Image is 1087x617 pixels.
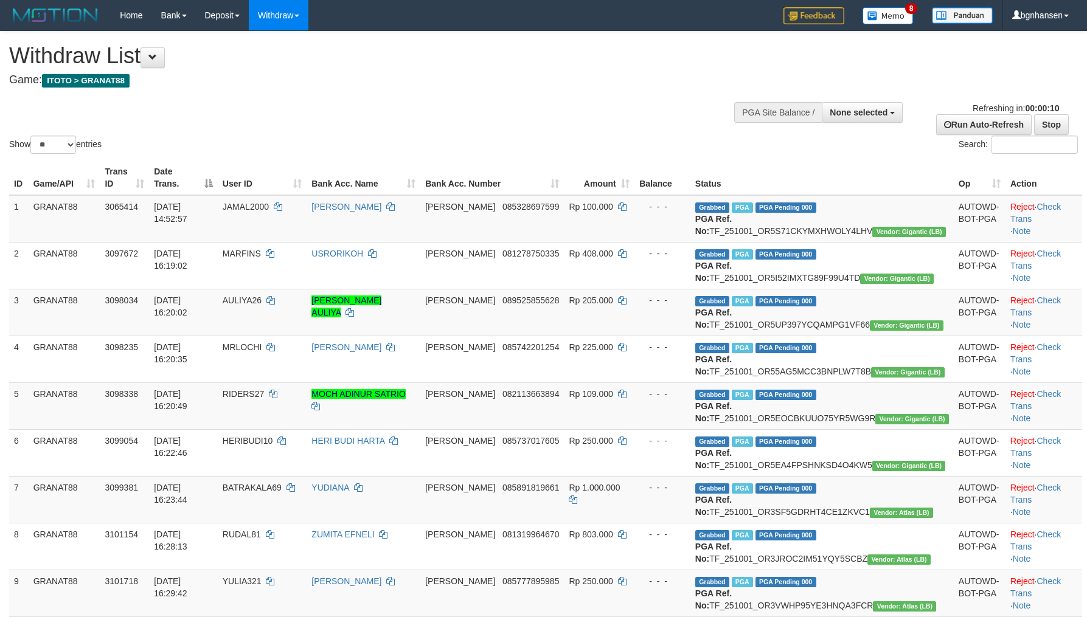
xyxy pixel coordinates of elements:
[783,7,844,24] img: Feedback.jpg
[307,160,420,195] th: Bank Acc. Name: activate to sort column ascending
[311,576,381,586] a: [PERSON_NAME]
[105,295,138,305] span: 3098034
[695,495,732,517] b: PGA Ref. No:
[154,202,187,224] span: [DATE] 14:52:57
[425,529,495,539] span: [PERSON_NAME]
[1013,601,1031,610] a: Note
[932,7,993,24] img: panduan.png
[1010,576,1061,598] a: Check Trans
[29,523,100,570] td: GRANAT88
[639,341,686,353] div: - - -
[425,436,495,446] span: [PERSON_NAME]
[1013,367,1031,376] a: Note
[105,249,138,258] span: 3097672
[425,249,495,258] span: [PERSON_NAME]
[1013,507,1031,517] a: Note
[9,6,102,24] img: MOTION_logo.png
[425,342,495,352] span: [PERSON_NAME]
[695,448,732,470] b: PGA Ref. No:
[154,342,187,364] span: [DATE] 16:20:35
[863,7,914,24] img: Button%20Memo.svg
[311,483,349,492] a: YUDIANA
[954,523,1005,570] td: AUTOWD-BOT-PGA
[154,576,187,598] span: [DATE] 16:29:42
[954,160,1005,195] th: Op: activate to sort column ascending
[569,249,613,258] span: Rp 408.000
[1025,103,1059,113] strong: 00:00:10
[1013,460,1031,470] a: Note
[9,195,29,243] td: 1
[154,389,187,411] span: [DATE] 16:20:49
[502,529,559,539] span: Copy 081319964670 to clipboard
[105,436,138,446] span: 3099054
[755,483,816,494] span: PGA Pending
[954,336,1005,382] td: AUTOWD-BOT-PGA
[1010,389,1035,399] a: Reject
[695,390,729,400] span: Grabbed
[755,530,816,540] span: PGA Pending
[569,436,613,446] span: Rp 250.000
[1010,342,1035,352] a: Reject
[1005,195,1082,243] td: · ·
[29,289,100,336] td: GRANAT88
[1005,382,1082,429] td: · ·
[1010,576,1035,586] a: Reject
[223,576,262,586] span: YULIA321
[223,389,264,399] span: RIDERS27
[1010,342,1061,364] a: Check Trans
[311,529,374,539] a: ZUMITA EFNELI
[223,436,273,446] span: HERIBUDI10
[639,247,686,260] div: - - -
[29,160,100,195] th: Game/API: activate to sort column ascending
[425,295,495,305] span: [PERSON_NAME]
[425,483,495,492] span: [PERSON_NAME]
[29,570,100,616] td: GRANAT88
[822,102,903,123] button: None selected
[905,3,918,14] span: 8
[311,249,363,258] a: USRORIKOH
[105,389,138,399] span: 3098338
[9,242,29,289] td: 2
[223,483,282,492] span: BATRAKALA69
[29,242,100,289] td: GRANAT88
[1010,436,1035,446] a: Reject
[569,483,620,492] span: Rp 1.000.000
[218,160,307,195] th: User ID: activate to sort column ascending
[732,202,753,213] span: Marked by bgndedek
[695,343,729,353] span: Grabbed
[569,342,613,352] span: Rp 225.000
[1013,320,1031,329] a: Note
[29,382,100,429] td: GRANAT88
[870,508,933,518] span: Vendor URL: https://dashboard.q2checkout.com/secure
[755,202,816,213] span: PGA Pending
[695,214,732,236] b: PGA Ref. No:
[223,202,269,212] span: JAMAL2000
[1010,436,1061,458] a: Check Trans
[9,44,712,68] h1: Withdraw List
[1010,529,1061,551] a: Check Trans
[875,414,949,424] span: Vendor URL: https://dashboard.q2checkout.com/secure
[755,296,816,306] span: PGA Pending
[502,342,559,352] span: Copy 085742201254 to clipboard
[29,195,100,243] td: GRANAT88
[223,529,261,539] span: RUDAL81
[1013,554,1031,564] a: Note
[105,202,138,212] span: 3065414
[9,523,29,570] td: 8
[954,289,1005,336] td: AUTOWD-BOT-PGA
[105,342,138,352] span: 3098235
[502,295,559,305] span: Copy 089525855628 to clipboard
[732,249,753,260] span: Marked by bgndedek
[871,367,945,377] span: Vendor URL: https://dashboard.q2checkout.com/secure
[223,342,262,352] span: MRLOCHI
[695,530,729,540] span: Grabbed
[9,160,29,195] th: ID
[1010,483,1061,505] a: Check Trans
[29,336,100,382] td: GRANAT88
[569,529,613,539] span: Rp 803.000
[9,74,712,86] h4: Game:
[29,476,100,523] td: GRANAT88
[690,429,954,476] td: TF_251001_OR5EA4FPSHNKSD4O4KW5
[639,528,686,540] div: - - -
[732,390,753,400] span: Marked by bgndedek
